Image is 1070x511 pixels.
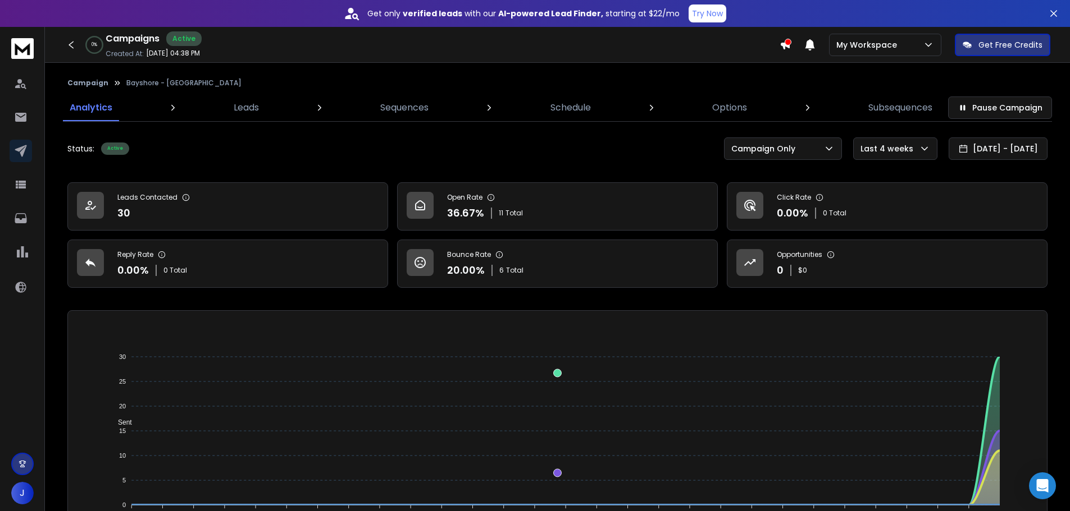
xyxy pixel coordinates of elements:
a: Open Rate36.67%11Total [397,182,718,231]
tspan: 30 [119,353,126,360]
p: Bounce Rate [447,250,491,259]
a: Opportunities0$0 [727,240,1048,288]
p: Options [712,101,747,114]
a: Schedule [544,94,598,121]
p: Status: [67,143,94,154]
p: Last 4 weeks [860,143,918,154]
img: logo [11,38,34,59]
a: Leads Contacted30 [67,182,388,231]
p: Click Rate [777,193,811,202]
p: Sequences [380,101,429,114]
a: Leads [227,94,266,121]
p: Analytics [70,101,112,114]
p: Opportunities [777,250,822,259]
p: Try Now [692,8,723,19]
a: Bounce Rate20.00%6Total [397,240,718,288]
p: 0.00 % [777,205,808,221]
span: 11 [499,209,503,218]
p: 0.00 % [117,263,149,278]
p: Created At: [106,49,144,58]
tspan: 25 [119,378,126,385]
p: Schedule [550,101,591,114]
p: [DATE] 04:38 PM [146,49,200,58]
p: Open Rate [447,193,482,202]
button: Campaign [67,79,108,88]
div: Active [166,31,202,46]
tspan: 10 [119,452,126,459]
p: Campaign Only [731,143,800,154]
tspan: 20 [119,403,126,409]
p: 0 Total [163,266,187,275]
strong: AI-powered Lead Finder, [498,8,603,19]
a: Options [705,94,754,121]
a: Reply Rate0.00%0 Total [67,240,388,288]
a: Click Rate0.00%0 Total [727,182,1048,231]
p: 20.00 % [447,263,485,278]
p: 0 Total [823,209,846,218]
a: Subsequences [862,94,939,121]
p: Get only with our starting at $22/mo [367,8,680,19]
p: My Workspace [836,39,901,50]
button: J [11,482,34,504]
a: Sequences [374,94,435,121]
p: Reply Rate [117,250,153,259]
div: Open Intercom Messenger [1029,472,1056,499]
strong: verified leads [403,8,462,19]
p: 36.67 % [447,205,484,221]
tspan: 15 [119,427,126,434]
p: Bayshore - [GEOGRAPHIC_DATA] [126,79,242,88]
span: Sent [110,418,132,426]
p: Leads [234,101,259,114]
button: Try Now [689,4,726,22]
div: Active [101,142,129,155]
p: 0 [777,263,784,278]
p: $ 0 [798,266,807,275]
tspan: 0 [122,501,126,508]
tspan: 5 [122,477,126,484]
button: [DATE] - [DATE] [949,137,1048,160]
p: Subsequences [868,101,932,114]
button: Pause Campaign [948,96,1052,119]
a: Analytics [63,94,119,121]
p: Get Free Credits [978,39,1042,50]
span: 6 [499,266,504,275]
p: 0 % [92,42,97,48]
h1: Campaigns [106,32,160,45]
p: Leads Contacted [117,193,177,202]
p: 30 [117,205,130,221]
span: Total [506,209,523,218]
button: Get Free Credits [955,34,1050,56]
span: Total [506,266,523,275]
